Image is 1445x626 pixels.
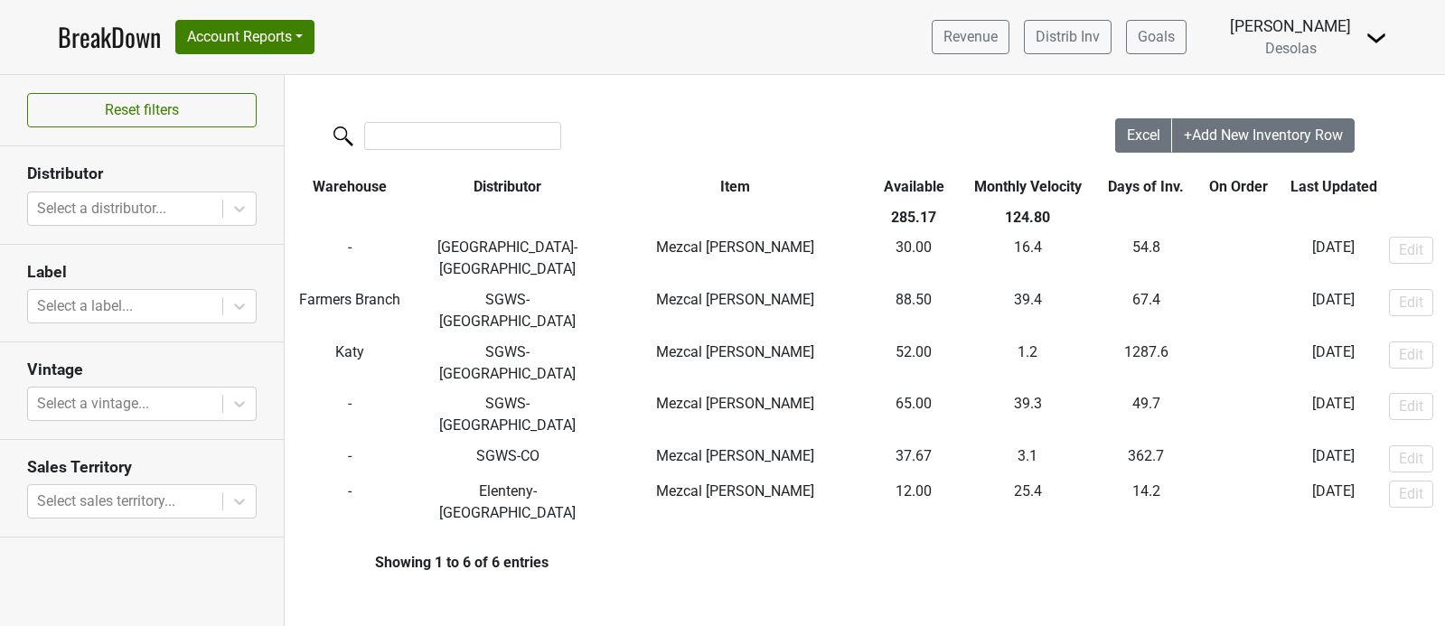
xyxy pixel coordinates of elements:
[1265,40,1317,57] span: Desolas
[958,233,1097,285] td: 16.4
[1389,237,1433,264] button: Edit
[1098,388,1195,441] td: 49.7
[285,554,549,571] div: Showing 1 to 6 of 6 entries
[27,458,257,477] h3: Sales Territory
[415,388,600,441] td: SGWS-[GEOGRAPHIC_DATA]
[415,337,600,389] td: SGWS-[GEOGRAPHIC_DATA]
[1098,477,1195,529] td: 14.2
[415,172,600,202] th: Distributor: activate to sort column ascending
[932,20,1009,54] a: Revenue
[1195,477,1283,529] td: -
[1282,285,1384,337] td: [DATE]
[958,477,1097,529] td: 25.4
[415,441,600,477] td: SGWS-CO
[870,337,959,389] td: 52.00
[1172,118,1355,153] button: +Add New Inventory Row
[1389,445,1433,472] button: Edit
[285,441,415,477] td: -
[870,172,959,202] th: Available: activate to sort column ascending
[1389,341,1433,369] button: Edit
[656,395,814,412] span: Mezcal [PERSON_NAME]
[1389,289,1433,316] button: Edit
[1282,337,1384,389] td: [DATE]
[958,172,1097,202] th: Monthly Velocity: activate to sort column ascending
[1365,27,1387,49] img: Dropdown Menu
[1282,441,1384,477] td: [DATE]
[656,447,814,464] span: Mezcal [PERSON_NAME]
[1195,285,1283,337] td: -
[1195,388,1283,441] td: -
[285,477,415,529] td: -
[656,482,814,500] span: Mezcal [PERSON_NAME]
[1127,126,1160,144] span: Excel
[958,337,1097,389] td: 1.2
[1098,233,1195,285] td: 54.8
[1195,441,1283,477] td: -
[415,233,600,285] td: [GEOGRAPHIC_DATA]-[GEOGRAPHIC_DATA]
[1282,233,1384,285] td: [DATE]
[870,441,959,477] td: 37.67
[870,477,959,529] td: 12.00
[870,285,959,337] td: 88.50
[600,172,869,202] th: Item: activate to sort column ascending
[656,343,814,360] span: Mezcal [PERSON_NAME]
[1195,172,1283,202] th: On Order: activate to sort column ascending
[1230,14,1351,38] div: [PERSON_NAME]
[27,164,257,183] h3: Distributor
[870,233,959,285] td: 30.00
[958,441,1097,477] td: 3.1
[285,172,415,202] th: Warehouse: activate to sort column ascending
[1024,20,1112,54] a: Distrib Inv
[958,202,1097,233] th: 124.80
[1389,393,1433,420] button: Edit
[1098,441,1195,477] td: 362.7
[1115,118,1173,153] button: Excel
[1098,285,1195,337] td: 67.4
[656,291,814,308] span: Mezcal [PERSON_NAME]
[285,388,415,441] td: -
[285,285,415,337] td: Farmers Branch
[1184,126,1343,144] span: +Add New Inventory Row
[1282,172,1384,202] th: Last Updated: activate to sort column ascending
[27,93,257,127] button: Reset filters
[285,337,415,389] td: Katy
[415,477,600,529] td: Elenteny-[GEOGRAPHIC_DATA]
[1195,337,1283,389] td: -
[870,388,959,441] td: 65.00
[656,238,814,256] span: Mezcal [PERSON_NAME]
[58,18,161,56] a: BreakDown
[1195,233,1283,285] td: -
[27,263,257,282] h3: Label
[1282,477,1384,529] td: [DATE]
[175,20,314,54] button: Account Reports
[870,202,959,233] th: 285.17
[1098,337,1195,389] td: 1287.6
[415,285,600,337] td: SGWS-[GEOGRAPHIC_DATA]
[1389,481,1433,508] button: Edit
[27,360,257,379] h3: Vintage
[1282,388,1384,441] td: [DATE]
[958,285,1097,337] td: 39.4
[958,388,1097,441] td: 39.3
[1098,172,1195,202] th: Days of Inv.: activate to sort column ascending
[1126,20,1187,54] a: Goals
[285,233,415,285] td: -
